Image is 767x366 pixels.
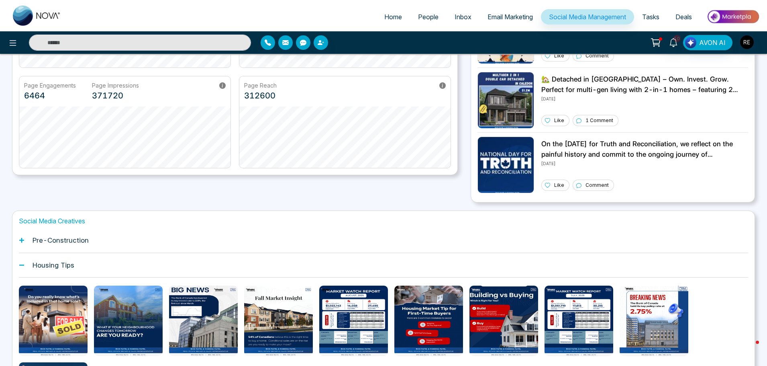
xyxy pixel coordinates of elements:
p: [DATE] [541,95,748,102]
a: Inbox [447,9,479,25]
a: Email Marketing [479,9,541,25]
span: Deals [675,13,692,21]
img: Market-place.gif [704,8,762,26]
span: Inbox [455,13,471,21]
span: People [418,13,439,21]
a: Home [376,9,410,25]
p: Like [554,52,564,59]
p: 6464 [24,90,76,102]
img: Unable to load img. [477,137,534,193]
span: Home [384,13,402,21]
a: Social Media Management [541,9,634,25]
h1: Housing Tips [33,261,74,269]
a: Tasks [634,9,667,25]
p: [DATE] [541,159,748,167]
a: 10 [664,35,683,49]
p: Like [554,182,564,189]
a: Deals [667,9,700,25]
p: On the [DATE] for Truth and Reconciliation, we reflect on the painful history and commit to the o... [541,139,748,159]
h1: Pre-Construction [33,236,89,244]
span: Tasks [642,13,659,21]
p: 🏡 Detached in [GEOGRAPHIC_DATA] – Own. Invest. Grow. Perfect for multi-gen living with 2-in-1 hom... [541,74,748,95]
p: Page Engagements [24,81,76,90]
span: AVON AI [699,38,726,47]
span: Email Marketing [488,13,533,21]
a: People [410,9,447,25]
img: User Avatar [740,35,754,49]
img: Nova CRM Logo [13,6,61,26]
h1: Social Media Creatives [19,217,748,225]
p: Page Impressions [92,81,139,90]
span: 10 [673,35,681,42]
p: 1 Comment [585,117,613,124]
img: Lead Flow [685,37,696,48]
p: Page Reach [244,81,277,90]
p: Comment [585,52,609,59]
iframe: Intercom live chat [740,339,759,358]
p: Comment [585,182,609,189]
p: Like [554,117,564,124]
span: Social Media Management [549,13,626,21]
p: 371720 [92,90,139,102]
p: 312600 [244,90,277,102]
img: Unable to load img. [477,72,534,129]
button: AVON AI [683,35,732,50]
